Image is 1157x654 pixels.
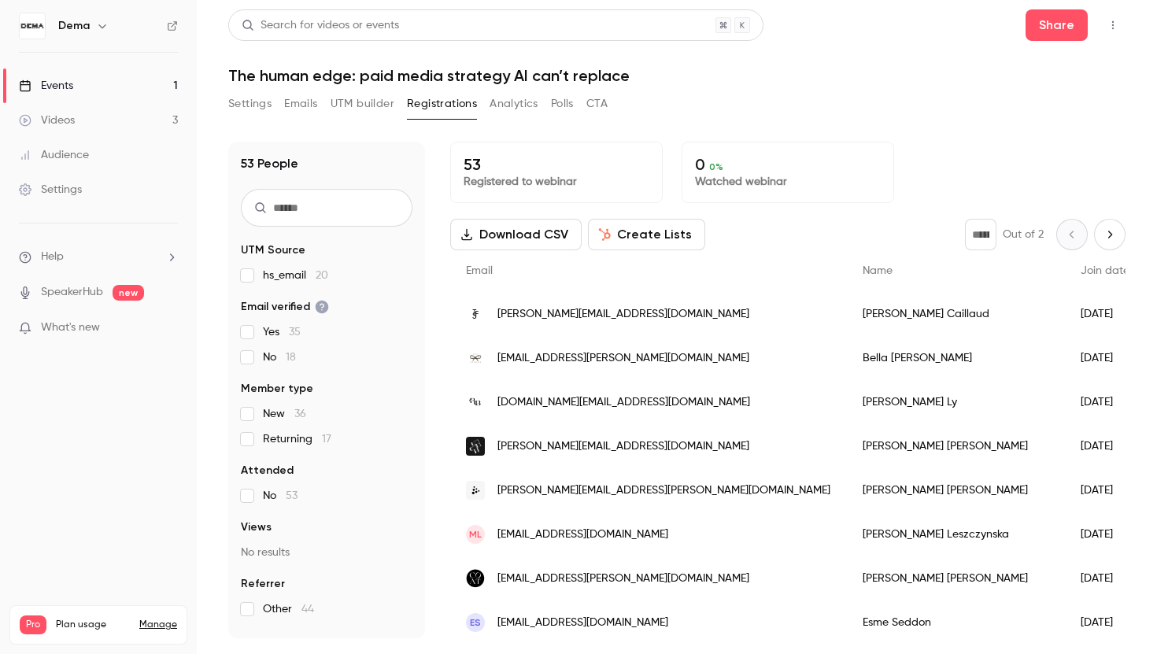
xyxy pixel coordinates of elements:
[289,327,301,338] span: 35
[847,336,1065,380] div: Bella [PERSON_NAME]
[241,242,412,617] section: facet-groups
[1065,468,1145,512] div: [DATE]
[497,571,749,587] span: [EMAIL_ADDRESS][PERSON_NAME][DOMAIN_NAME]
[466,349,485,368] img: anyahindmarch.com
[466,481,485,500] img: craft.se
[470,615,481,630] span: ES
[241,242,305,258] span: UTM Source
[241,463,294,478] span: Attended
[263,431,331,447] span: Returning
[241,299,329,315] span: Email verified
[1065,556,1145,600] div: [DATE]
[56,619,130,631] span: Plan usage
[695,155,881,174] p: 0
[1081,265,1129,276] span: Join date
[466,305,485,323] img: thefrankieshop.com
[19,182,82,198] div: Settings
[469,527,482,541] span: ML
[113,285,144,301] span: new
[695,174,881,190] p: Watched webinar
[1065,424,1145,468] div: [DATE]
[847,556,1065,600] div: [PERSON_NAME] [PERSON_NAME]
[497,527,668,543] span: [EMAIL_ADDRESS][DOMAIN_NAME]
[19,147,89,163] div: Audience
[1065,336,1145,380] div: [DATE]
[301,604,314,615] span: 44
[1065,292,1145,336] div: [DATE]
[20,615,46,634] span: Pro
[1065,512,1145,556] div: [DATE]
[847,292,1065,336] div: [PERSON_NAME] Caillaud
[228,91,272,116] button: Settings
[41,249,64,265] span: Help
[847,380,1065,424] div: [PERSON_NAME] Ly
[263,349,296,365] span: No
[322,434,331,445] span: 17
[331,91,394,116] button: UTM builder
[228,66,1126,85] h1: The human edge: paid media strategy AI can’t replace
[464,155,649,174] p: 53
[241,519,272,535] span: Views
[241,576,285,592] span: Referrer
[263,406,306,422] span: New
[159,321,178,335] iframe: Noticeable Trigger
[286,490,298,501] span: 53
[1003,227,1044,242] p: Out of 2
[263,601,314,617] span: Other
[466,569,485,588] img: coatpaints.com
[1065,380,1145,424] div: [DATE]
[847,424,1065,468] div: [PERSON_NAME] [PERSON_NAME]
[41,320,100,336] span: What's new
[466,393,485,412] img: ratandboa.com
[284,91,317,116] button: Emails
[497,306,749,323] span: [PERSON_NAME][EMAIL_ADDRESS][DOMAIN_NAME]
[847,600,1065,645] div: Esme Seddon
[847,512,1065,556] div: [PERSON_NAME] Leszczynska
[241,545,412,560] p: No results
[497,438,749,455] span: [PERSON_NAME][EMAIL_ADDRESS][DOMAIN_NAME]
[407,91,477,116] button: Registrations
[139,619,177,631] a: Manage
[19,78,73,94] div: Events
[497,482,830,499] span: [PERSON_NAME][EMAIL_ADDRESS][PERSON_NAME][DOMAIN_NAME]
[1026,9,1088,41] button: Share
[316,270,328,281] span: 20
[464,174,649,190] p: Registered to webinar
[294,408,306,419] span: 36
[709,161,723,172] span: 0 %
[1094,219,1126,250] button: Next page
[19,249,178,265] li: help-dropdown-opener
[551,91,574,116] button: Polls
[497,394,750,411] span: [DOMAIN_NAME][EMAIL_ADDRESS][DOMAIN_NAME]
[588,219,705,250] button: Create Lists
[1065,600,1145,645] div: [DATE]
[263,488,298,504] span: No
[241,381,313,397] span: Member type
[263,324,301,340] span: Yes
[263,268,328,283] span: hs_email
[286,352,296,363] span: 18
[466,265,493,276] span: Email
[19,113,75,128] div: Videos
[847,468,1065,512] div: [PERSON_NAME] [PERSON_NAME]
[242,17,399,34] div: Search for videos or events
[586,91,608,116] button: CTA
[863,265,893,276] span: Name
[41,284,103,301] a: SpeakerHub
[20,13,45,39] img: Dema
[497,350,749,367] span: [EMAIL_ADDRESS][PERSON_NAME][DOMAIN_NAME]
[466,437,485,456] img: talktotarget.co.uk
[58,18,90,34] h6: Dema
[497,615,668,631] span: [EMAIL_ADDRESS][DOMAIN_NAME]
[450,219,582,250] button: Download CSV
[241,154,298,173] h1: 53 People
[490,91,538,116] button: Analytics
